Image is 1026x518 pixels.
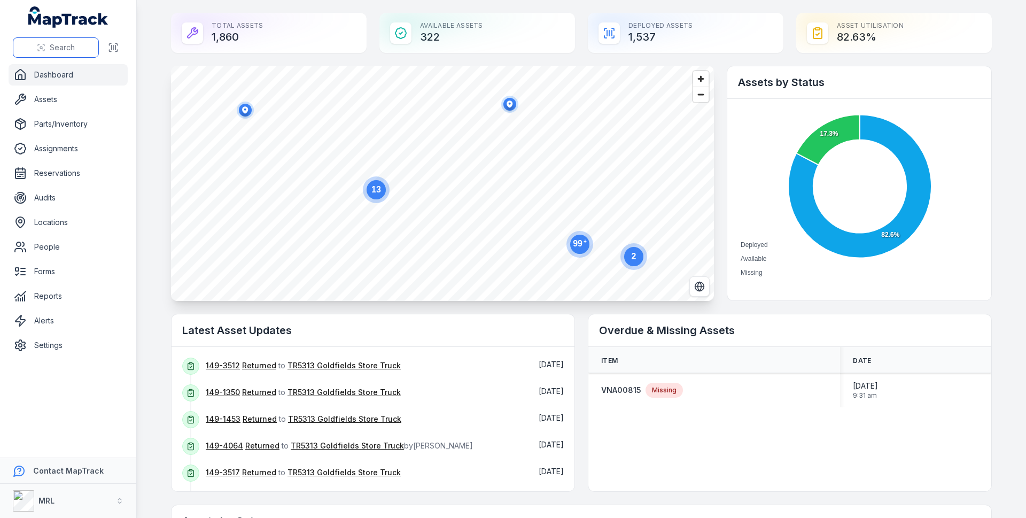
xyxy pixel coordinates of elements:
a: TR5313 Goldfields Store Truck [287,360,401,371]
span: Search [50,42,75,53]
a: 149-3517 [206,467,240,478]
span: Available [741,255,766,262]
text: 99 [573,238,587,248]
h2: Assets by Status [738,75,981,90]
span: to [206,414,401,423]
a: Returned [245,440,279,451]
button: Switch to Satellite View [689,276,710,297]
span: Date [853,357,871,365]
span: [DATE] [539,467,564,476]
a: Returned [242,467,276,478]
a: 149-3512 [206,360,240,371]
a: Alerts [9,310,128,331]
span: Deployed [741,241,768,249]
span: to [206,468,401,477]
tspan: + [584,238,587,244]
span: to by [PERSON_NAME] [206,441,473,450]
a: Settings [9,335,128,356]
button: Search [13,37,99,58]
h2: Latest Asset Updates [182,323,564,338]
span: 9:31 am [853,391,878,400]
time: 9/16/2025, 2:21:52 PM [539,386,564,396]
strong: Contact MapTrack [33,466,104,475]
a: Parts/Inventory [9,113,128,135]
span: [DATE] [539,413,564,422]
a: 149-1453 [206,414,240,424]
text: 13 [371,185,381,194]
a: TR5313 Goldfields Store Truck [287,387,401,398]
text: 2 [632,252,636,261]
time: 9/16/2025, 2:21:52 PM [539,360,564,369]
a: 149-4064 [206,440,243,451]
a: Dashboard [9,64,128,86]
time: 9/16/2025, 2:21:52 PM [539,413,564,422]
span: Item [601,357,618,365]
a: People [9,236,128,258]
span: [DATE] [539,360,564,369]
span: [DATE] [539,386,564,396]
a: TR5313 Goldfields Store Truck [291,440,404,451]
a: MapTrack [28,6,108,28]
a: Returned [242,360,276,371]
canvas: Map [171,66,714,301]
span: Missing [741,269,763,276]
a: Reservations [9,163,128,184]
span: [DATE] [853,381,878,391]
a: Returned [242,387,276,398]
h2: Overdue & Missing Assets [599,323,981,338]
a: Forms [9,261,128,282]
a: TR5313 Goldfields Store Truck [287,467,401,478]
a: Locations [9,212,128,233]
a: Audits [9,187,128,208]
div: Missing [646,383,683,398]
a: Assignments [9,138,128,159]
span: to [206,388,401,397]
a: TR5313 Goldfields Store Truck [288,414,401,424]
a: Returned [243,414,277,424]
a: Reports [9,285,128,307]
time: 9/16/2025, 2:21:52 PM [539,467,564,476]
span: to [206,361,401,370]
button: Zoom in [693,71,709,87]
time: 9/15/2025, 9:31:09 AM [853,381,878,400]
button: Zoom out [693,87,709,102]
a: VNA00815 [601,385,641,396]
a: 149-1350 [206,387,240,398]
strong: MRL [38,496,55,505]
a: Assets [9,89,128,110]
time: 9/16/2025, 2:21:52 PM [539,440,564,449]
span: [DATE] [539,440,564,449]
